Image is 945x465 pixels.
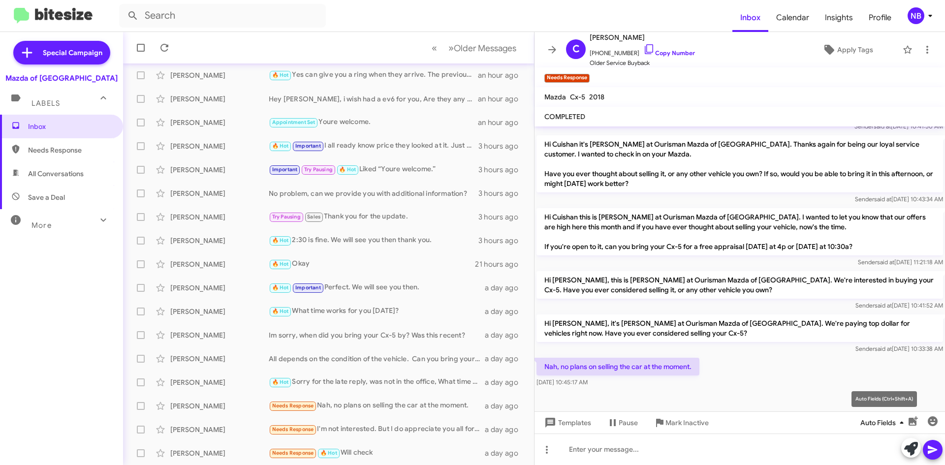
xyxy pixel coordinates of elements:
div: Mazda of [GEOGRAPHIC_DATA] [5,73,118,83]
span: 🔥 Hot [272,143,289,149]
div: a day ago [485,330,526,340]
span: Sender [DATE] 10:33:38 AM [855,345,943,352]
div: [PERSON_NAME] [170,141,269,151]
span: said at [875,345,892,352]
span: 🔥 Hot [339,166,356,173]
span: Templates [542,414,591,432]
span: Important [295,143,321,149]
div: an hour ago [478,70,526,80]
span: Labels [31,99,60,108]
span: 🔥 Hot [272,284,289,291]
button: Previous [426,38,443,58]
div: an hour ago [478,94,526,104]
p: Nah, no plans on selling the car at the moment. [536,358,699,375]
div: an hour ago [478,118,526,127]
div: a day ago [485,307,526,316]
span: Needs Response [272,426,314,433]
span: All Conversations [28,169,84,179]
div: Will check [269,447,485,459]
div: [PERSON_NAME] [170,70,269,80]
div: 3 hours ago [478,212,526,222]
span: Needs Response [272,403,314,409]
span: Apply Tags [837,41,873,59]
a: Calendar [768,3,817,32]
a: Insights [817,3,861,32]
div: [PERSON_NAME] [170,165,269,175]
span: said at [874,195,891,203]
div: [PERSON_NAME] [170,354,269,364]
div: I'm not interested. But I do appreciate you all for taking such good care of my car. I'll be in s... [269,424,485,435]
button: Mark Inactive [646,414,717,432]
div: [PERSON_NAME] [170,377,269,387]
span: 🔥 Hot [272,308,289,314]
span: Inbox [732,3,768,32]
div: [PERSON_NAME] [170,259,269,269]
p: Hi Cuishan it's [PERSON_NAME] at Ourisman Mazda of [GEOGRAPHIC_DATA]. Thanks again for being our ... [536,135,943,192]
button: Next [442,38,522,58]
div: [PERSON_NAME] [170,425,269,434]
span: Needs Response [272,450,314,456]
div: a day ago [485,283,526,293]
span: Sales [307,214,320,220]
div: Perfect. We will see you then. [269,282,485,293]
span: [PHONE_NUMBER] [590,43,695,58]
div: Thank you for the update. [269,211,478,222]
span: 2018 [589,93,604,101]
div: 21 hours ago [475,259,526,269]
div: 3 hours ago [478,236,526,246]
div: Im sorry, when did you bring your Cx-5 by? Was this recent? [269,330,485,340]
span: C [572,41,580,57]
div: [PERSON_NAME] [170,188,269,198]
div: No problem, can we provide you with additional information? [269,188,478,198]
div: Youre welcome. [269,117,478,128]
div: Auto Fields (Ctrl+Shift+A) [851,391,917,407]
div: a day ago [485,448,526,458]
a: Profile [861,3,899,32]
div: [PERSON_NAME] [170,330,269,340]
span: Special Campaign [43,48,102,58]
span: Pause [619,414,638,432]
div: [PERSON_NAME] [170,236,269,246]
div: [PERSON_NAME] [170,307,269,316]
div: Sorry for the late reply, was not in the office, What time are you available to bring the vehicle... [269,376,485,388]
div: [PERSON_NAME] [170,448,269,458]
div: 3 hours ago [478,141,526,151]
span: » [448,42,454,54]
span: [PERSON_NAME] [590,31,695,43]
div: 3 hours ago [478,165,526,175]
span: said at [877,258,894,266]
div: [PERSON_NAME] [170,283,269,293]
div: a day ago [485,354,526,364]
p: Hi [PERSON_NAME], this is [PERSON_NAME] at Ourisman Mazda of [GEOGRAPHIC_DATA]. We're interested ... [536,271,943,299]
span: Important [272,166,298,173]
span: COMPLETED [544,112,585,121]
span: More [31,221,52,230]
span: Appointment Set [272,119,315,125]
span: Older Messages [454,43,516,54]
div: I all ready know price they looked at it. Just send prices of cars I asked for and we could possi... [269,140,478,152]
span: Try Pausing [304,166,333,173]
span: Sender [DATE] 10:43:34 AM [855,195,943,203]
div: 2:30 is fine. We will see you then thank you. [269,235,478,246]
button: Pause [599,414,646,432]
small: Needs Response [544,74,590,83]
button: Apply Tags [797,41,898,59]
span: Inbox [28,122,112,131]
div: 3 hours ago [478,188,526,198]
nav: Page navigation example [426,38,522,58]
span: Save a Deal [28,192,65,202]
span: Cx-5 [570,93,585,101]
div: Nah, no plans on selling the car at the moment. [269,400,485,411]
div: a day ago [485,425,526,434]
input: Search [119,4,326,28]
span: Mark Inactive [665,414,709,432]
div: [PERSON_NAME] [170,401,269,411]
span: said at [875,302,892,309]
span: Try Pausing [272,214,301,220]
span: Sender [DATE] 11:21:18 AM [858,258,943,266]
span: 🔥 Hot [272,72,289,78]
div: What time works for you [DATE]? [269,306,485,317]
